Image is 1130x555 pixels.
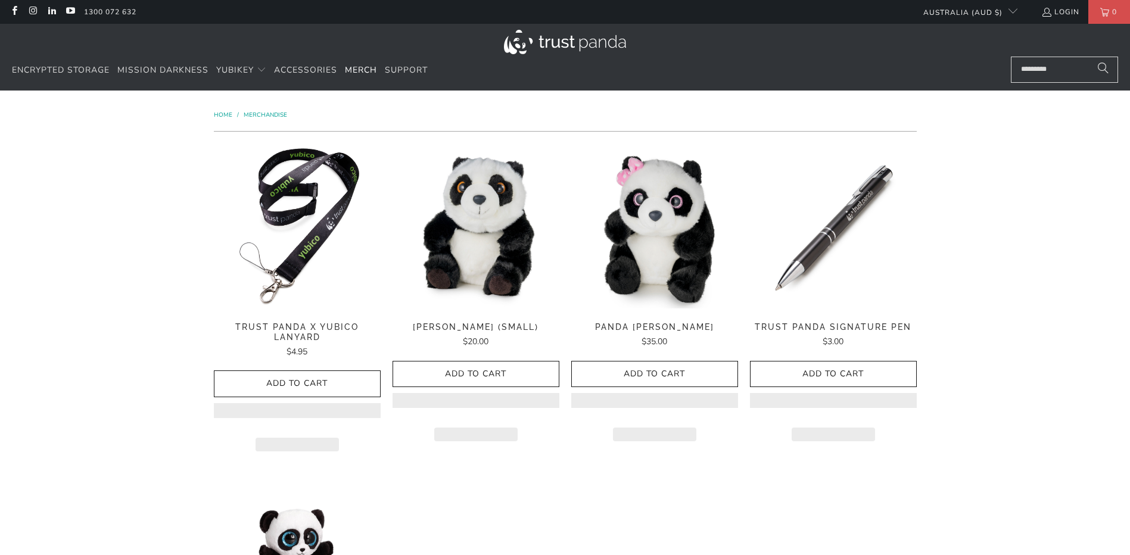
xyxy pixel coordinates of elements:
a: Accessories [274,57,337,85]
a: Merch [345,57,377,85]
a: Panda Lin Lin (Small) - Trust Panda Panda Lin Lin (Small) - Trust Panda [393,144,559,310]
a: Trust Panda Australia on Facebook [9,7,19,17]
span: Merch [345,64,377,76]
span: Panda [PERSON_NAME] [571,322,738,332]
nav: Translation missing: en.navigation.header.main_nav [12,57,428,85]
img: Panda Lin Lin Sparkle - Trust Panda [571,144,738,310]
span: Add to Cart [405,369,547,379]
img: Panda Lin Lin (Small) - Trust Panda [393,144,559,310]
span: Add to Cart [584,369,726,379]
img: Trust Panda Yubico Lanyard - Trust Panda [214,144,381,310]
img: Trust Panda Australia [504,30,626,54]
span: $35.00 [642,336,667,347]
summary: YubiKey [216,57,266,85]
button: Add to Cart [750,361,917,388]
button: Add to Cart [571,361,738,388]
a: Mission Darkness [117,57,208,85]
span: Home [214,111,232,119]
span: Add to Cart [762,369,904,379]
span: $3.00 [823,336,843,347]
a: Panda [PERSON_NAME] $35.00 [571,322,738,348]
a: Merchandise [244,111,287,119]
span: YubiKey [216,64,254,76]
span: Trust Panda x Yubico Lanyard [214,322,381,342]
span: [PERSON_NAME] (Small) [393,322,559,332]
span: Mission Darkness [117,64,208,76]
a: Trust Panda x Yubico Lanyard $4.95 [214,322,381,358]
button: Add to Cart [214,370,381,397]
span: Support [385,64,428,76]
span: Encrypted Storage [12,64,110,76]
span: Accessories [274,64,337,76]
a: Home [214,111,234,119]
a: Trust Panda Australia on YouTube [65,7,75,17]
span: $20.00 [463,336,488,347]
a: Trust Panda Signature Pen $3.00 [750,322,917,348]
input: Search... [1011,57,1118,83]
span: $4.95 [287,346,307,357]
span: Add to Cart [226,379,368,389]
a: [PERSON_NAME] (Small) $20.00 [393,322,559,348]
a: 1300 072 632 [84,5,136,18]
span: Trust Panda Signature Pen [750,322,917,332]
a: Support [385,57,428,85]
a: Trust Panda Australia on LinkedIn [46,7,57,17]
button: Add to Cart [393,361,559,388]
span: / [237,111,239,119]
a: Encrypted Storage [12,57,110,85]
a: Trust Panda Australia on Instagram [27,7,38,17]
a: Login [1041,5,1079,18]
button: Search [1088,57,1118,83]
img: Trust Panda Signature Pen - Trust Panda [750,144,917,310]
